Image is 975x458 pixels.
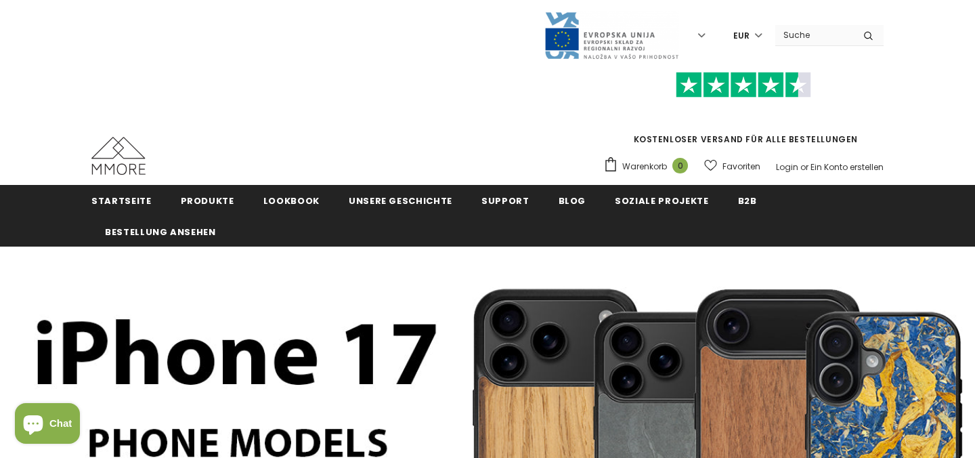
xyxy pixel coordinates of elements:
a: Startseite [91,185,152,215]
a: Login [776,161,798,173]
span: Bestellung ansehen [105,226,216,238]
img: Javni Razpis [544,11,679,60]
input: Search Site [775,25,853,45]
img: Vertrauen Sie Pilot Stars [676,72,811,98]
span: 0 [672,158,688,173]
span: Favoriten [722,160,760,173]
span: Support [481,194,529,207]
a: B2B [738,185,757,215]
a: Blog [559,185,586,215]
a: Unsere Geschichte [349,185,452,215]
span: Unsere Geschichte [349,194,452,207]
a: Support [481,185,529,215]
img: MMORE Cases [91,137,146,175]
a: Lookbook [263,185,320,215]
a: Bestellung ansehen [105,216,216,247]
span: Soziale Projekte [615,194,708,207]
a: Produkte [181,185,234,215]
a: Ein Konto erstellen [810,161,884,173]
a: Javni Razpis [544,29,679,41]
span: Lookbook [263,194,320,207]
span: EUR [733,29,750,43]
span: Blog [559,194,586,207]
a: Soziale Projekte [615,185,708,215]
inbox-online-store-chat: Shopify online store chat [11,403,84,447]
span: or [800,161,808,173]
iframe: Customer reviews powered by Trustpilot [603,98,884,133]
span: KOSTENLOSER VERSAND FÜR ALLE BESTELLUNGEN [603,78,884,145]
span: B2B [738,194,757,207]
a: Favoriten [704,154,760,178]
a: Warenkorb 0 [603,157,695,177]
span: Produkte [181,194,234,207]
span: Warenkorb [622,160,667,173]
span: Startseite [91,194,152,207]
